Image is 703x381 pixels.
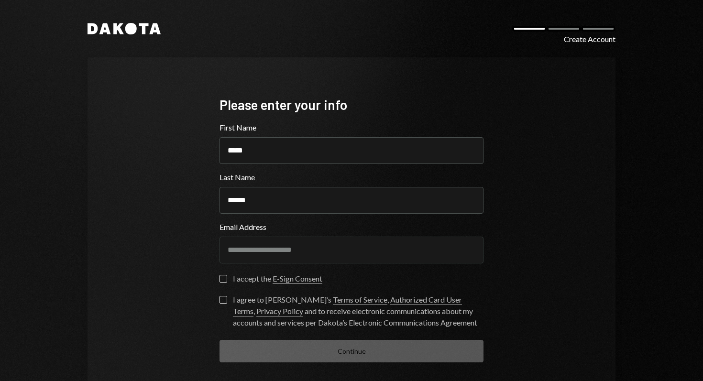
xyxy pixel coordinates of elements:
[333,295,387,305] a: Terms of Service
[220,275,227,283] button: I accept the E-Sign Consent
[256,306,303,316] a: Privacy Policy
[220,172,483,183] label: Last Name
[233,294,483,328] div: I agree to [PERSON_NAME]’s , , and to receive electronic communications about my accounts and ser...
[564,33,615,45] div: Create Account
[220,96,483,114] div: Please enter your info
[220,221,483,233] label: Email Address
[220,122,483,133] label: First Name
[233,273,322,284] div: I accept the
[273,274,322,284] a: E-Sign Consent
[233,295,462,316] a: Authorized Card User Terms
[220,296,227,304] button: I agree to [PERSON_NAME]’s Terms of Service, Authorized Card User Terms, Privacy Policy and to re...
